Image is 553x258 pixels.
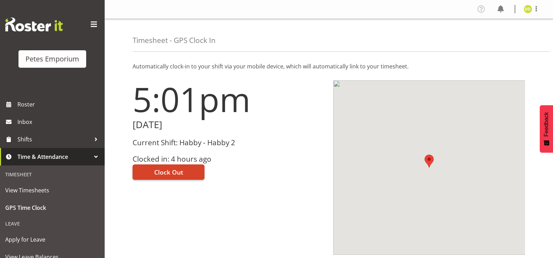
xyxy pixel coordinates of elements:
[133,62,525,71] p: Automatically clock-in to your shift via your mobile device, which will automatically link to you...
[133,36,216,44] h4: Timesheet - GPS Clock In
[5,17,63,31] img: Rosterit website logo
[133,139,325,147] h3: Current Shift: Habby - Habby 2
[2,182,103,199] a: View Timesheets
[524,5,532,13] img: danielle-donselaar8920.jpg
[2,231,103,248] a: Apply for Leave
[25,54,79,64] div: Petes Emporium
[5,234,99,245] span: Apply for Leave
[17,134,91,145] span: Shifts
[540,105,553,153] button: Feedback - Show survey
[5,185,99,196] span: View Timesheets
[133,164,204,180] button: Clock Out
[133,155,325,163] h3: Clocked in: 4 hours ago
[2,167,103,182] div: Timesheet
[133,80,325,118] h1: 5:01pm
[17,99,101,110] span: Roster
[543,112,550,137] span: Feedback
[133,119,325,130] h2: [DATE]
[17,152,91,162] span: Time & Attendance
[2,216,103,231] div: Leave
[17,117,101,127] span: Inbox
[2,199,103,216] a: GPS Time Clock
[154,168,183,177] span: Clock Out
[5,202,99,213] span: GPS Time Clock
